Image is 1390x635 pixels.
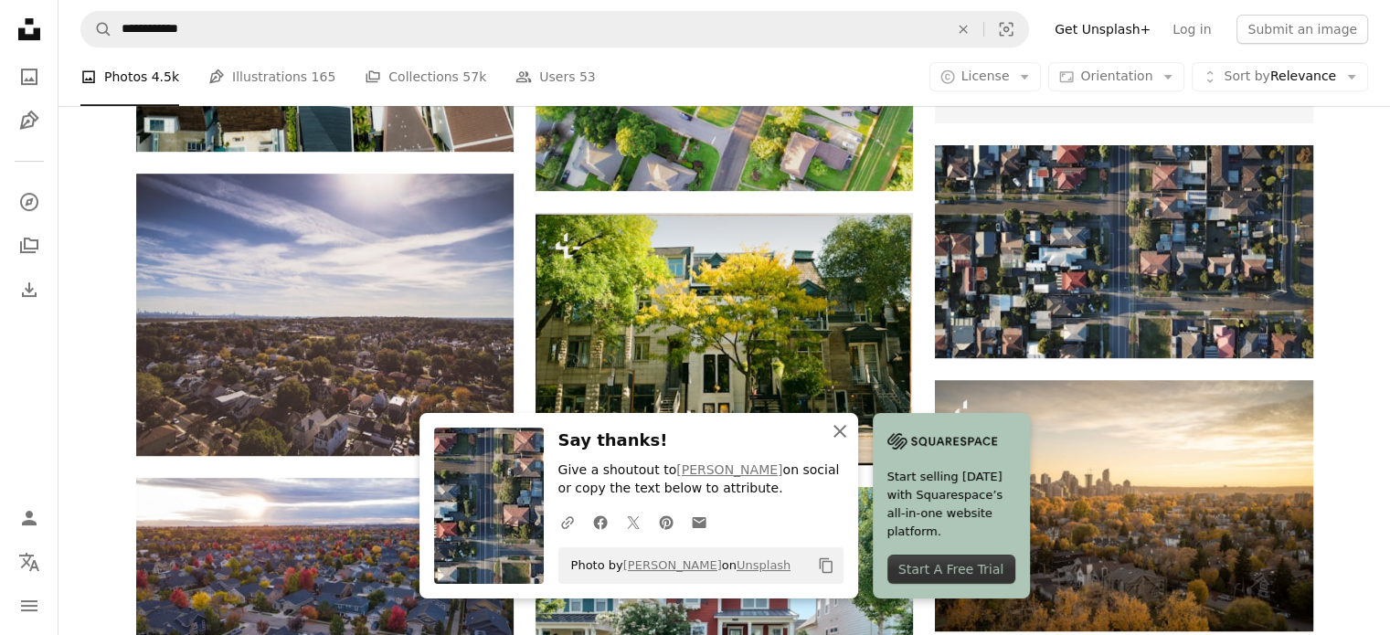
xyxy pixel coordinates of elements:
[737,558,790,572] a: Unsplash
[11,184,48,220] a: Explore
[81,12,112,47] button: Search Unsplash
[887,555,1015,584] div: Start A Free Trial
[80,11,1029,48] form: Find visuals sitewide
[1080,69,1152,83] span: Orientation
[650,503,683,540] a: Share on Pinterest
[961,69,1010,83] span: License
[11,271,48,308] a: Download History
[536,213,913,466] img: a building with a tree in front of it
[935,380,1312,631] img: a view of a city with lots of trees in the foreground
[11,11,48,51] a: Home — Unsplash
[11,228,48,264] a: Collections
[617,503,650,540] a: Share on Twitter
[312,67,336,87] span: 165
[935,243,1312,259] a: top-view photography of houses at daytime
[1224,68,1336,86] span: Relevance
[558,428,844,454] h3: Say thanks!
[462,67,486,87] span: 57k
[1048,62,1184,91] button: Orientation
[887,468,1015,541] span: Start selling [DATE] with Squarespace’s all-in-one website platform.
[887,428,997,455] img: file-1705255347840-230a6ab5bca9image
[136,306,514,323] a: aerial photography of houses near trees
[365,48,486,106] a: Collections 57k
[1192,62,1368,91] button: Sort byRelevance
[935,497,1312,513] a: a view of a city with lots of trees in the foreground
[1044,15,1162,44] a: Get Unsplash+
[562,551,791,580] span: Photo by on
[536,605,913,621] a: white and brown concrete house near green trees during daytime
[929,62,1042,91] button: License
[11,500,48,536] a: Log in / Sign up
[1224,69,1269,83] span: Sort by
[208,48,335,106] a: Illustrations 165
[935,145,1312,357] img: top-view photography of houses at daytime
[811,550,842,581] button: Copy to clipboard
[11,58,48,95] a: Photos
[536,331,913,347] a: a building with a tree in front of it
[873,413,1030,598] a: Start selling [DATE] with Squarespace’s all-in-one website platform.Start A Free Trial
[676,462,782,477] a: [PERSON_NAME]
[579,67,596,87] span: 53
[558,461,844,498] p: Give a shoutout to on social or copy the text below to attribute.
[11,587,48,624] button: Menu
[136,174,514,456] img: aerial photography of houses near trees
[1236,15,1368,44] button: Submit an image
[136,575,514,591] a: aerial view of city during daytime
[11,544,48,580] button: Language
[11,102,48,139] a: Illustrations
[984,12,1028,47] button: Visual search
[515,48,596,106] a: Users 53
[1162,15,1222,44] a: Log in
[623,558,722,572] a: [PERSON_NAME]
[683,503,716,540] a: Share over email
[943,12,983,47] button: Clear
[584,503,617,540] a: Share on Facebook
